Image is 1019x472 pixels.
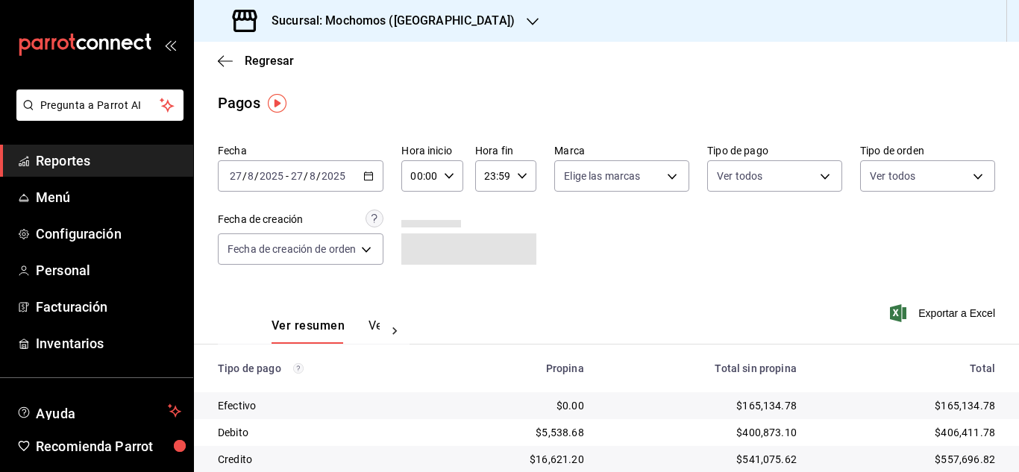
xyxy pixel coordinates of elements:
label: Marca [554,145,689,156]
span: - [286,170,289,182]
span: / [242,170,247,182]
a: Pregunta a Parrot AI [10,108,184,124]
svg: Los pagos realizados con Pay y otras terminales son montos brutos. [293,363,304,374]
div: Propina [451,362,584,374]
button: Exportar a Excel [893,304,995,322]
input: -- [247,170,254,182]
button: Pregunta a Parrot AI [16,89,184,121]
button: Ver pagos [369,318,424,344]
div: $5,538.68 [451,425,584,440]
span: Fecha de creación de orden [228,242,356,257]
span: Facturación [36,297,181,317]
span: Reportes [36,151,181,171]
div: $0.00 [451,398,584,413]
input: ---- [321,170,346,182]
div: Pagos [218,92,260,114]
span: Ayuda [36,402,162,420]
div: Efectivo [218,398,427,413]
button: Regresar [218,54,294,68]
div: $165,134.78 [608,398,797,413]
span: Menú [36,187,181,207]
span: Recomienda Parrot [36,436,181,456]
label: Hora fin [475,145,536,156]
div: Total [821,362,995,374]
span: Personal [36,260,181,280]
button: open_drawer_menu [164,39,176,51]
label: Fecha [218,145,383,156]
input: ---- [259,170,284,182]
div: Credito [218,452,427,467]
input: -- [229,170,242,182]
div: navigation tabs [272,318,380,344]
span: Elige las marcas [564,169,640,183]
span: Ver todos [870,169,915,183]
span: Configuración [36,224,181,244]
span: Ver todos [717,169,762,183]
span: Pregunta a Parrot AI [40,98,160,113]
button: Ver resumen [272,318,345,344]
div: $165,134.78 [821,398,995,413]
input: -- [290,170,304,182]
div: Fecha de creación [218,212,303,227]
span: / [316,170,321,182]
span: / [304,170,308,182]
div: $406,411.78 [821,425,995,440]
label: Hora inicio [401,145,463,156]
span: Regresar [245,54,294,68]
label: Tipo de pago [707,145,842,156]
div: $16,621.20 [451,452,584,467]
div: Tipo de pago [218,362,427,374]
div: $400,873.10 [608,425,797,440]
div: Total sin propina [608,362,797,374]
input: -- [309,170,316,182]
div: $557,696.82 [821,452,995,467]
label: Tipo de orden [860,145,995,156]
div: $541,075.62 [608,452,797,467]
span: / [254,170,259,182]
span: Inventarios [36,333,181,353]
img: Tooltip marker [268,94,286,113]
h3: Sucursal: Mochomos ([GEOGRAPHIC_DATA]) [260,12,515,30]
div: Debito [218,425,427,440]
